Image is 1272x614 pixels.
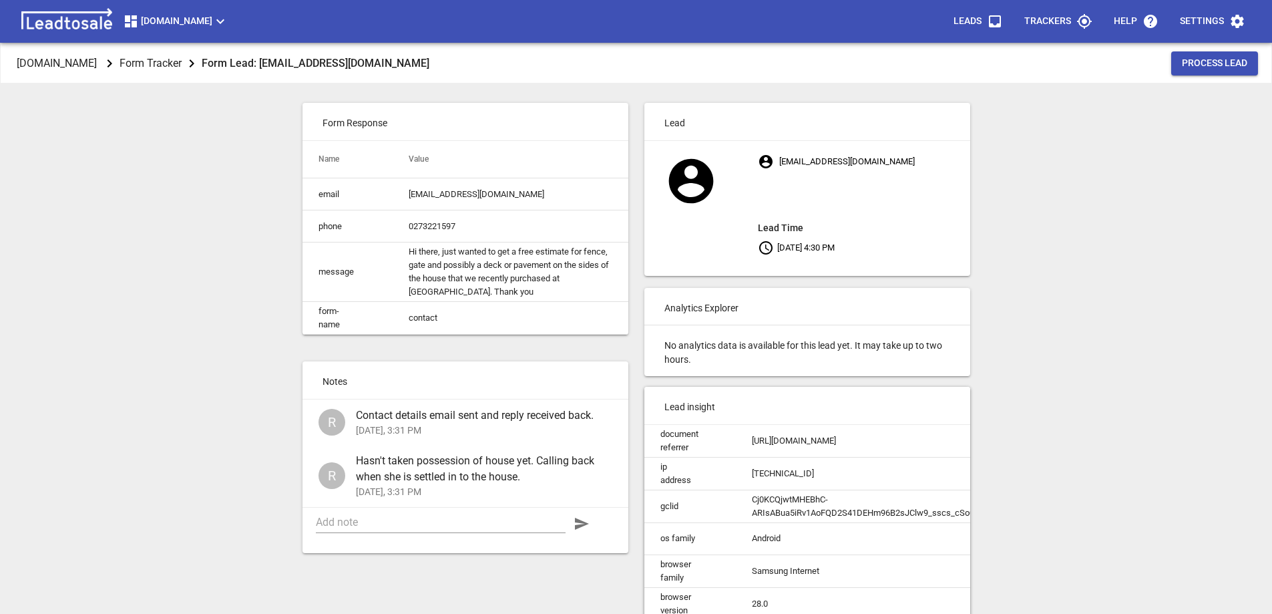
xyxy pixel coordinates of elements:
td: browser family [644,555,736,587]
p: Lead insight [644,387,970,424]
td: form-name [302,302,393,335]
td: 0273221597 [393,210,628,243]
div: Ross Dustin [319,462,345,489]
div: Ross Dustin [319,409,345,436]
td: ip address [644,457,736,490]
th: Name [302,141,393,178]
td: os family [644,522,736,555]
p: Notes [302,361,628,399]
td: gclid [644,490,736,522]
p: [EMAIL_ADDRESS][DOMAIN_NAME] [DATE] 4:30 PM [758,150,970,259]
td: Android [736,522,1134,555]
td: document referrer [644,425,736,458]
td: phone [302,210,393,243]
aside: Lead Time [758,220,970,236]
span: Hasn't taken possession of house yet. Calling back when she is settled in to the house. [356,453,602,485]
button: Process Lead [1171,51,1258,75]
span: Contact details email sent and reply received back. [356,408,602,424]
td: email [302,178,393,210]
p: Leads [953,15,982,28]
img: logo [16,8,118,35]
td: [EMAIL_ADDRESS][DOMAIN_NAME] [393,178,628,210]
p: Help [1114,15,1137,28]
td: contact [393,302,628,335]
td: message [302,243,393,302]
td: Samsung Internet [736,555,1134,587]
svg: Your local time [758,240,774,256]
p: Form Response [302,103,628,140]
p: Lead [644,103,970,140]
p: Settings [1180,15,1224,28]
p: [DATE], 3:31 PM [356,424,602,438]
th: Value [393,141,628,178]
p: Analytics Explorer [644,288,970,325]
td: Cj0KCQjwtMHEBhC-ARIsABua5iRv1AoFQD2S41DEHm96B2sJClw9_sscs_cSo0rrdMzNanFbi0gtmV0aAsABEALw_wcB [736,490,1134,522]
span: [DOMAIN_NAME] [123,13,228,29]
td: [URL][DOMAIN_NAME] [736,425,1134,458]
p: No analytics data is available for this lead yet. It may take up to two hours. [644,325,970,376]
p: [DATE], 3:31 PM [356,485,602,499]
aside: Form Lead: [EMAIL_ADDRESS][DOMAIN_NAME] [202,54,429,72]
p: [DOMAIN_NAME] [17,55,97,71]
td: [TECHNICAL_ID] [736,457,1134,490]
button: [DOMAIN_NAME] [118,8,234,35]
span: Process Lead [1182,57,1247,70]
td: Hi there, just wanted to get a free estimate for fence, gate and possibly a deck or pavement on t... [393,243,628,302]
p: Trackers [1024,15,1071,28]
p: Form Tracker [120,55,182,71]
